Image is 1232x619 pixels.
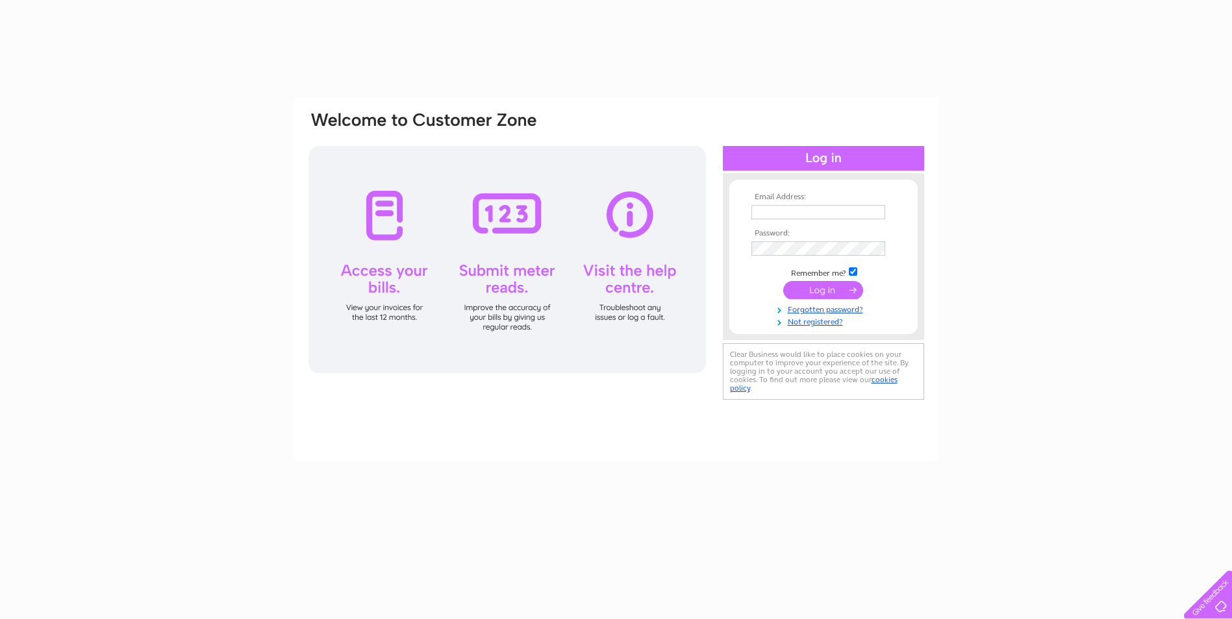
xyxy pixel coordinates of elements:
[751,315,899,327] a: Not registered?
[730,375,898,393] a: cookies policy
[751,302,899,315] a: Forgotten password?
[748,193,899,202] th: Email Address:
[723,343,924,400] div: Clear Business would like to place cookies on your computer to improve your experience of the sit...
[783,281,863,299] input: Submit
[748,265,899,278] td: Remember me?
[748,229,899,238] th: Password:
